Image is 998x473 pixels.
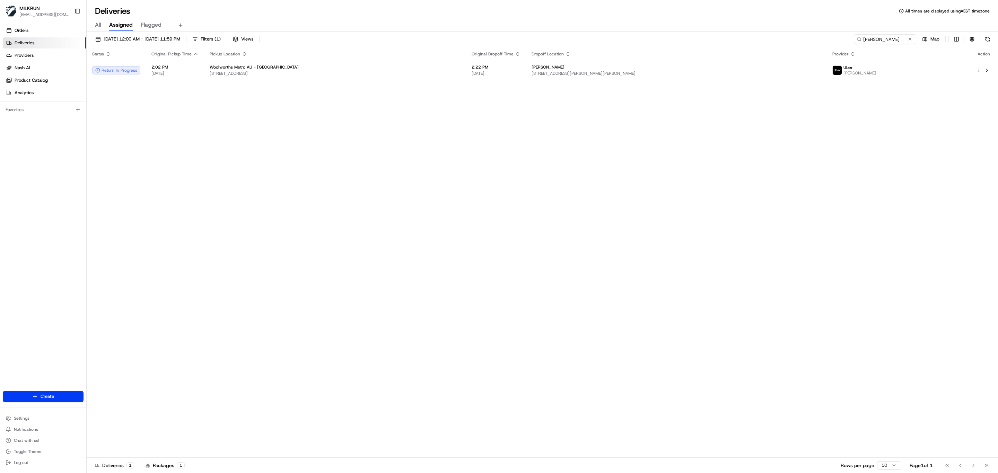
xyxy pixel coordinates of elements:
img: MILKRUN [6,6,17,17]
div: Action [977,51,991,57]
button: Create [3,391,84,402]
a: Nash AI [3,62,86,73]
button: Map [919,34,943,44]
span: Views [241,36,253,42]
span: [DATE] 12:00 AM - [DATE] 11:59 PM [104,36,180,42]
button: [EMAIL_ADDRESS][DOMAIN_NAME] [19,12,69,17]
span: Settings [14,416,29,421]
div: Favorites [3,104,84,115]
span: Create [41,393,54,400]
span: [PERSON_NAME] [532,64,564,70]
a: Deliveries [3,37,86,48]
span: Uber [843,65,853,70]
button: Chat with us! [3,436,84,445]
span: [DATE] [151,71,199,76]
span: All times are displayed using AEST timezone [905,8,990,14]
span: [DATE] [472,71,520,76]
p: Rows per page [841,462,874,469]
div: 1 [177,462,185,468]
button: [DATE] 12:00 AM - [DATE] 11:59 PM [92,34,183,44]
div: 1 [126,462,134,468]
span: [STREET_ADDRESS][PERSON_NAME][PERSON_NAME] [532,71,821,76]
button: Settings [3,413,84,423]
input: Type to search [854,34,916,44]
h1: Deliveries [95,6,130,17]
span: ( 1 ) [215,36,221,42]
span: [STREET_ADDRESS] [210,71,461,76]
span: Map [930,36,939,42]
span: Deliveries [15,40,34,46]
div: Packages [146,462,185,469]
button: MILKRUNMILKRUN[EMAIL_ADDRESS][DOMAIN_NAME] [3,3,72,19]
button: Filters(1) [189,34,224,44]
span: Original Dropoff Time [472,51,514,57]
span: Flagged [141,21,161,29]
button: Refresh [983,34,992,44]
span: Analytics [15,90,34,96]
button: Views [230,34,256,44]
span: Assigned [109,21,133,29]
span: Providers [15,52,34,59]
span: Pickup Location [210,51,240,57]
button: Return In Progress [92,66,140,74]
button: Log out [3,458,84,467]
button: Toggle Theme [3,447,84,456]
span: Status [92,51,104,57]
a: Product Catalog [3,75,86,86]
span: Provider [832,51,849,57]
span: Orders [15,27,28,34]
span: Original Pickup Time [151,51,192,57]
button: MILKRUN [19,5,40,12]
span: Toggle Theme [14,449,42,454]
span: Woolworths Metro AU - [GEOGRAPHIC_DATA] [210,64,299,70]
div: Deliveries [95,462,134,469]
div: Page 1 of 1 [910,462,933,469]
a: Orders [3,25,86,36]
span: Notifications [14,427,38,432]
a: Providers [3,50,86,61]
span: 2:22 PM [472,64,520,70]
span: 2:02 PM [151,64,199,70]
a: Analytics [3,87,86,98]
span: Filters [201,36,221,42]
span: Nash AI [15,65,30,71]
span: Chat with us! [14,438,39,443]
span: All [95,21,101,29]
button: Notifications [3,425,84,434]
span: Dropoff Location [532,51,564,57]
span: Product Catalog [15,77,48,83]
img: uber-new-logo.jpeg [833,66,842,75]
span: Log out [14,460,28,465]
span: [PERSON_NAME] [843,70,876,76]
